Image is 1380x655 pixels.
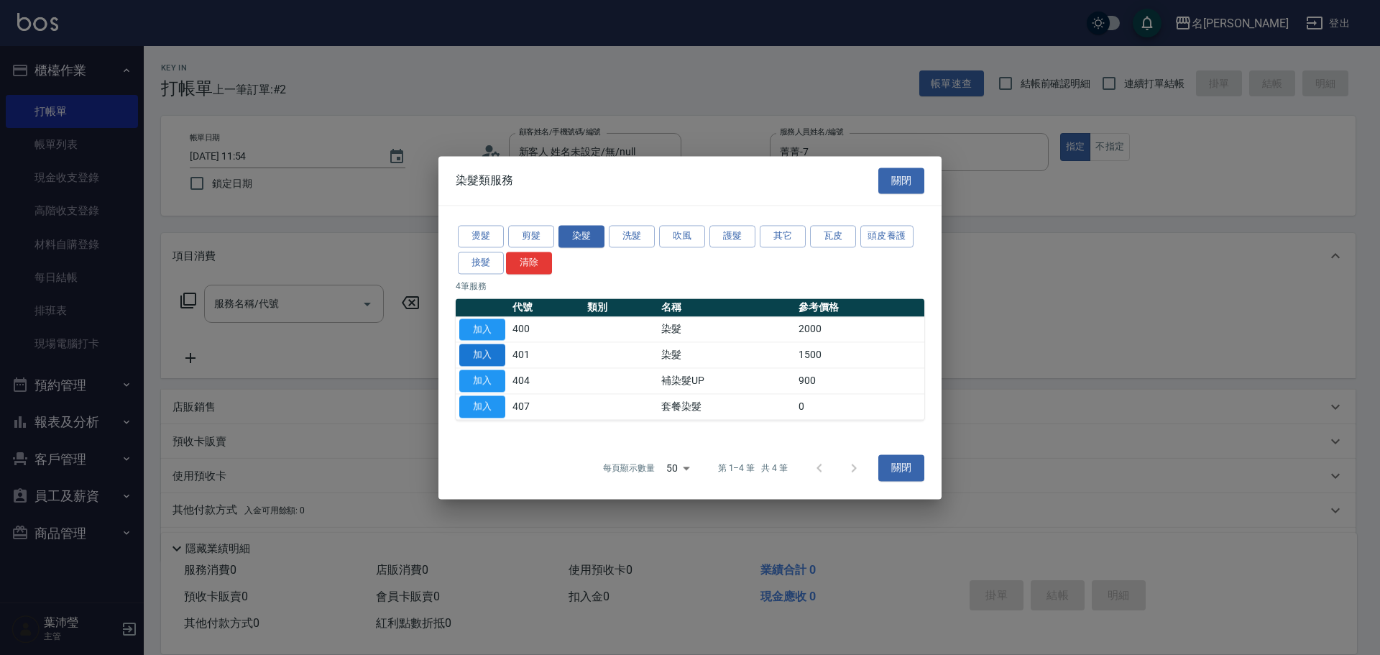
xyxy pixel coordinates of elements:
td: 補染髮UP [658,368,795,394]
button: 瓦皮 [810,225,856,247]
td: 0 [795,394,924,420]
td: 2000 [795,316,924,342]
button: 其它 [760,225,806,247]
button: 加入 [459,344,505,367]
td: 染髮 [658,316,795,342]
td: 401 [509,342,584,368]
button: 染髮 [558,225,604,247]
button: 剪髮 [508,225,554,247]
td: 900 [795,368,924,394]
p: 4 筆服務 [456,280,924,293]
td: 407 [509,394,584,420]
button: 接髮 [458,252,504,274]
button: 吹風 [659,225,705,247]
th: 類別 [584,298,658,317]
th: 名稱 [658,298,795,317]
button: 關閉 [878,455,924,482]
th: 參考價格 [795,298,924,317]
td: 套餐染髮 [658,394,795,420]
td: 1500 [795,342,924,368]
p: 第 1–4 筆 共 4 筆 [718,462,788,475]
button: 清除 [506,252,552,274]
button: 洗髮 [609,225,655,247]
button: 加入 [459,395,505,418]
div: 50 [661,449,695,487]
button: 加入 [459,319,505,341]
th: 代號 [509,298,584,317]
button: 燙髮 [458,225,504,247]
span: 染髮類服務 [456,173,513,188]
td: 染髮 [658,342,795,368]
td: 400 [509,316,584,342]
p: 每頁顯示數量 [603,462,655,475]
td: 404 [509,368,584,394]
button: 頭皮養護 [860,225,914,247]
button: 關閉 [878,168,924,194]
button: 加入 [459,370,505,392]
button: 護髮 [709,225,755,247]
